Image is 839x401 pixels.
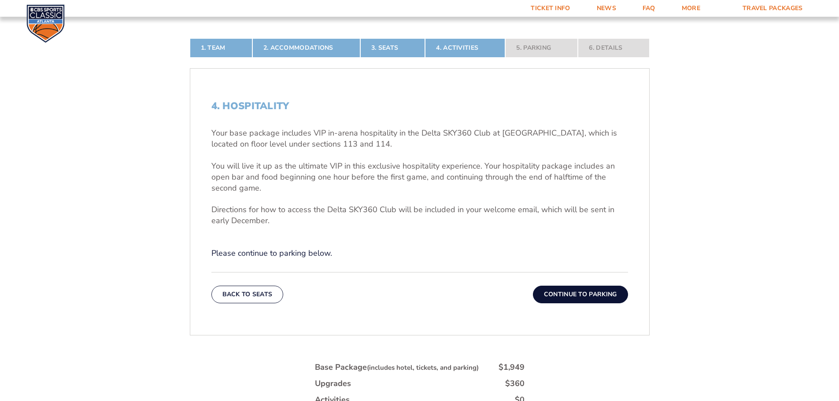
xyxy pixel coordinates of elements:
[211,100,628,112] h2: 4. Hospitality
[211,248,628,259] p: Please continue to parking below.
[360,38,425,58] a: 3. Seats
[190,38,252,58] a: 1. Team
[367,363,479,372] small: (includes hotel, tickets, and parking)
[211,286,284,303] button: Back To Seats
[211,161,628,194] p: You will live it up as the ultimate VIP in this exclusive hospitality experience. Your hospitalit...
[499,362,525,373] div: $1,949
[315,378,351,389] div: Upgrades
[211,204,628,226] p: Directions for how to access the Delta SKY360 Club will be included in your welcome email, which ...
[252,38,360,58] a: 2. Accommodations
[315,362,479,373] div: Base Package
[533,286,628,303] button: Continue To Parking
[211,128,628,150] p: Your base package includes VIP in-arena hospitality in the Delta SKY360 Club at [GEOGRAPHIC_DATA]...
[505,378,525,389] div: $360
[26,4,65,43] img: CBS Sports Classic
